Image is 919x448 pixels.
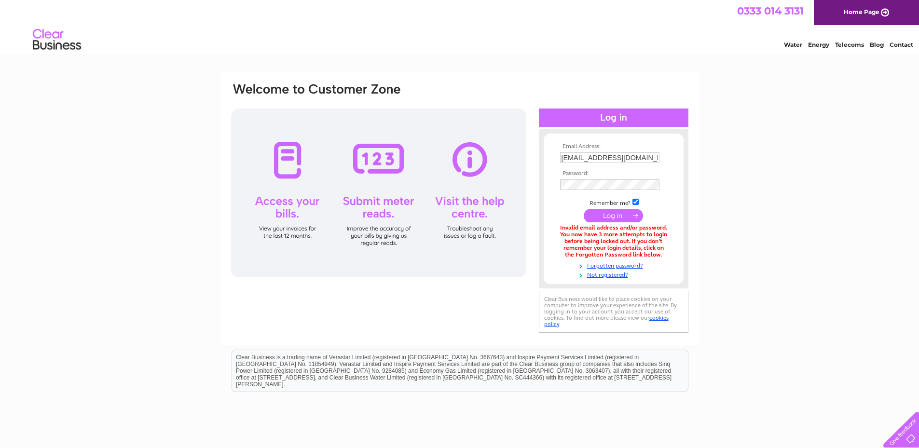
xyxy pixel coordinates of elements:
[232,5,688,47] div: Clear Business is a trading name of Verastar Limited (registered in [GEOGRAPHIC_DATA] No. 3667643...
[558,197,670,207] td: Remember me?
[558,170,670,177] th: Password:
[32,25,82,54] img: logo.png
[737,5,804,17] a: 0333 014 3131
[539,291,688,333] div: Clear Business would like to place cookies on your computer to improve your experience of the sit...
[584,209,643,222] input: Submit
[870,41,884,48] a: Blog
[544,314,669,327] a: cookies policy
[558,143,670,150] th: Email Address:
[560,225,667,258] div: Invalid email address and/or password. You now have 3 more attempts to login before being locked ...
[784,41,802,48] a: Water
[560,270,670,279] a: Not registered?
[560,260,670,270] a: Forgotten password?
[890,41,913,48] a: Contact
[808,41,829,48] a: Energy
[835,41,864,48] a: Telecoms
